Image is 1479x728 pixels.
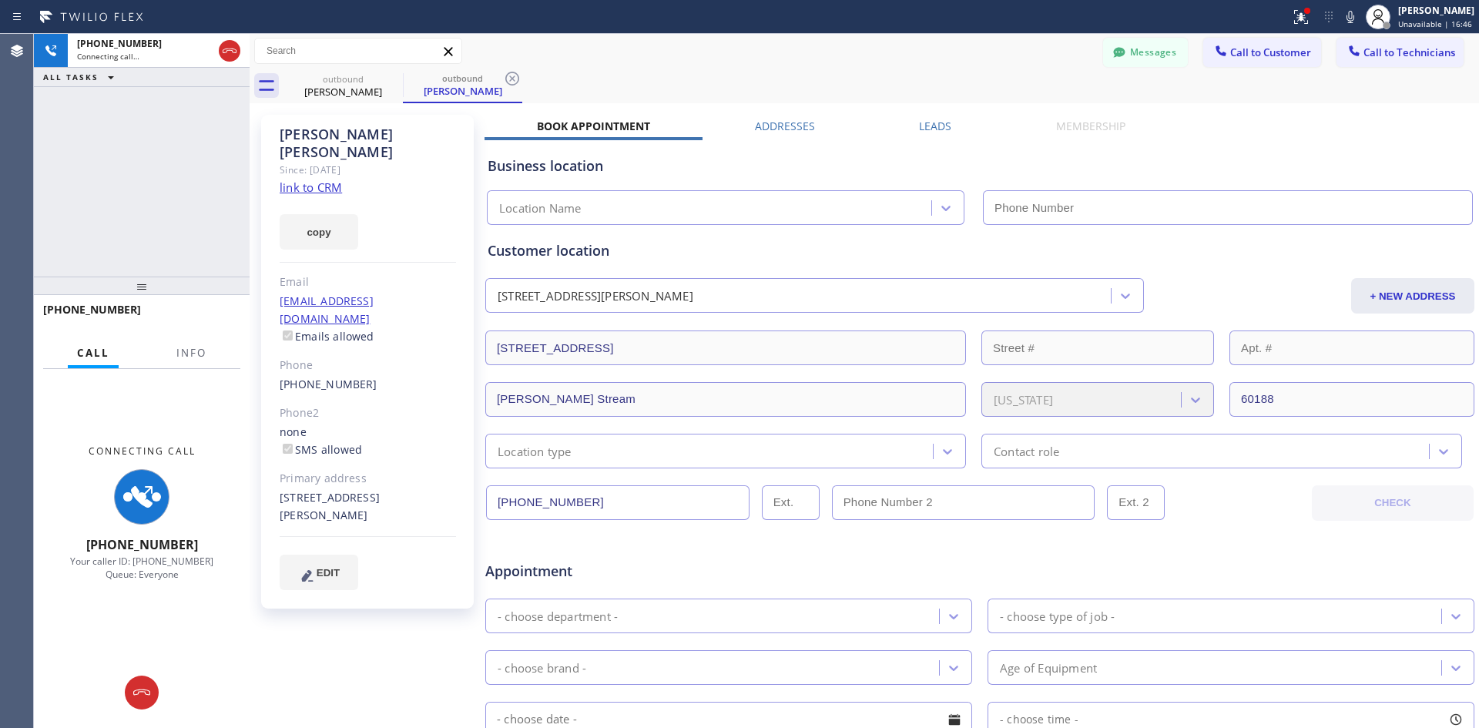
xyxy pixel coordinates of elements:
[485,330,966,365] input: Address
[285,85,401,99] div: [PERSON_NAME]
[983,190,1473,225] input: Phone Number
[404,84,521,98] div: [PERSON_NAME]
[77,37,162,50] span: [PHONE_NUMBER]
[176,346,206,360] span: Info
[1229,330,1474,365] input: Apt. #
[77,346,109,360] span: Call
[1056,119,1125,133] label: Membership
[404,69,521,102] div: Peter Gebert
[280,357,456,374] div: Phone
[68,338,119,368] button: Call
[283,330,293,341] input: Emails allowed
[755,119,815,133] label: Addresses
[1230,45,1311,59] span: Call to Customer
[280,126,456,161] div: [PERSON_NAME] [PERSON_NAME]
[1000,712,1078,726] span: - choose time -
[1103,38,1188,67] button: Messages
[285,69,401,103] div: Peter Gebert
[762,485,820,520] input: Ext.
[1229,382,1474,417] input: ZIP
[994,442,1059,460] div: Contact role
[280,404,456,422] div: Phone2
[77,51,139,62] span: Connecting call…
[280,555,358,590] button: EDIT
[1336,38,1464,67] button: Call to Technicians
[1398,18,1472,29] span: Unavailable | 16:46
[280,424,456,459] div: none
[1203,38,1321,67] button: Call to Customer
[1000,659,1097,676] div: Age of Equipment
[498,659,586,676] div: - choose brand -
[981,330,1214,365] input: Street #
[280,214,358,250] button: copy
[283,444,293,454] input: SMS allowed
[486,485,750,520] input: Phone Number
[498,442,572,460] div: Location type
[919,119,951,133] label: Leads
[255,39,461,63] input: Search
[1351,278,1474,314] button: + NEW ADDRESS
[485,561,813,582] span: Appointment
[1312,485,1474,521] button: CHECK
[1107,485,1165,520] input: Ext. 2
[285,73,401,85] div: outbound
[280,273,456,291] div: Email
[280,179,342,195] a: link to CRM
[832,485,1095,520] input: Phone Number 2
[125,676,159,710] button: Hang up
[89,445,196,458] span: Connecting Call
[280,329,374,344] label: Emails allowed
[167,338,216,368] button: Info
[280,161,456,179] div: Since: [DATE]
[43,302,141,317] span: [PHONE_NUMBER]
[280,294,374,326] a: [EMAIL_ADDRESS][DOMAIN_NAME]
[404,72,521,84] div: outbound
[488,240,1472,261] div: Customer location
[280,489,456,525] div: [STREET_ADDRESS][PERSON_NAME]
[34,68,129,86] button: ALL TASKS
[1363,45,1455,59] span: Call to Technicians
[1000,607,1115,625] div: - choose type of job -
[280,470,456,488] div: Primary address
[86,536,198,553] span: [PHONE_NUMBER]
[219,40,240,62] button: Hang up
[488,156,1472,176] div: Business location
[485,382,966,417] input: City
[70,555,213,581] span: Your caller ID: [PHONE_NUMBER] Queue: Everyone
[537,119,650,133] label: Book Appointment
[43,72,99,82] span: ALL TASKS
[280,377,377,391] a: [PHONE_NUMBER]
[1340,6,1361,28] button: Mute
[498,607,618,625] div: - choose department -
[317,567,340,579] span: EDIT
[1398,4,1474,17] div: [PERSON_NAME]
[499,200,582,217] div: Location Name
[498,287,693,305] div: [STREET_ADDRESS][PERSON_NAME]
[280,442,362,457] label: SMS allowed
